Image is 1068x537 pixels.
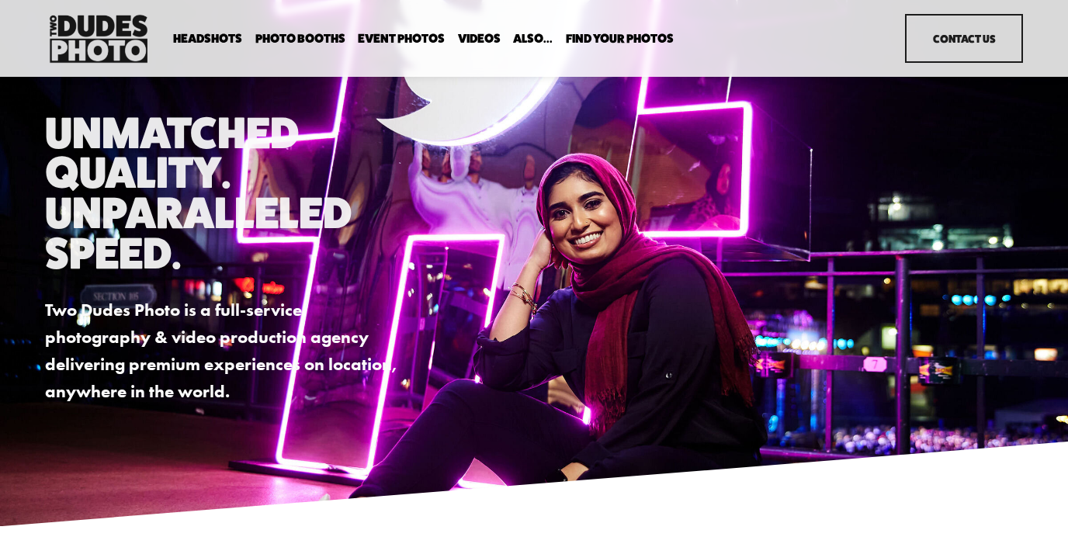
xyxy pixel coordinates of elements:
[45,299,400,402] strong: Two Dudes Photo is a full-service photography & video production agency delivering premium experi...
[45,11,152,67] img: Two Dudes Photo | Headshots, Portraits &amp; Photo Booths
[358,31,445,46] a: Event Photos
[566,33,674,45] span: Find Your Photos
[513,31,553,46] a: folder dropdown
[905,14,1023,63] a: Contact Us
[255,33,345,45] span: Photo Booths
[173,33,242,45] span: Headshots
[513,33,553,45] span: Also...
[458,31,501,46] a: Videos
[45,113,407,272] h1: Unmatched Quality. Unparalleled Speed.
[173,31,242,46] a: folder dropdown
[255,31,345,46] a: folder dropdown
[566,31,674,46] a: folder dropdown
